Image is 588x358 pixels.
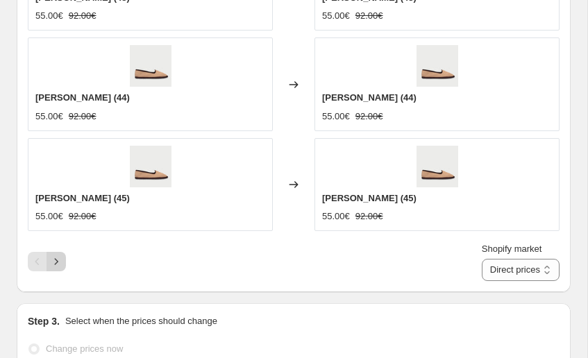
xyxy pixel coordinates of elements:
span: 92.00€ [69,211,96,221]
span: 92.00€ [355,10,383,21]
span: [PERSON_NAME] (45) [35,193,130,203]
span: 55.00€ [322,10,350,21]
p: Select when the prices should change [65,314,217,328]
img: Leopold_1_20-03-24_633copia_80x.jpg [130,45,171,87]
span: Change prices now [46,343,123,354]
span: 55.00€ [35,111,63,121]
img: Leopold_1_20-03-24_633copia_80x.jpg [130,146,171,187]
span: 92.00€ [69,10,96,21]
span: [PERSON_NAME] (45) [322,193,417,203]
span: [PERSON_NAME] (44) [322,92,417,103]
nav: Pagination [28,252,66,271]
span: 55.00€ [35,10,63,21]
img: Leopold_1_20-03-24_633copia_80x.jpg [417,146,458,187]
span: 92.00€ [69,111,96,121]
span: 55.00€ [35,211,63,221]
span: 55.00€ [322,111,350,121]
span: Shopify market [482,244,542,254]
h2: Step 3. [28,314,60,328]
button: Next [47,252,66,271]
span: 92.00€ [355,111,383,121]
span: 92.00€ [355,211,383,221]
span: 55.00€ [322,211,350,221]
img: Leopold_1_20-03-24_633copia_80x.jpg [417,45,458,87]
span: [PERSON_NAME] (44) [35,92,130,103]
